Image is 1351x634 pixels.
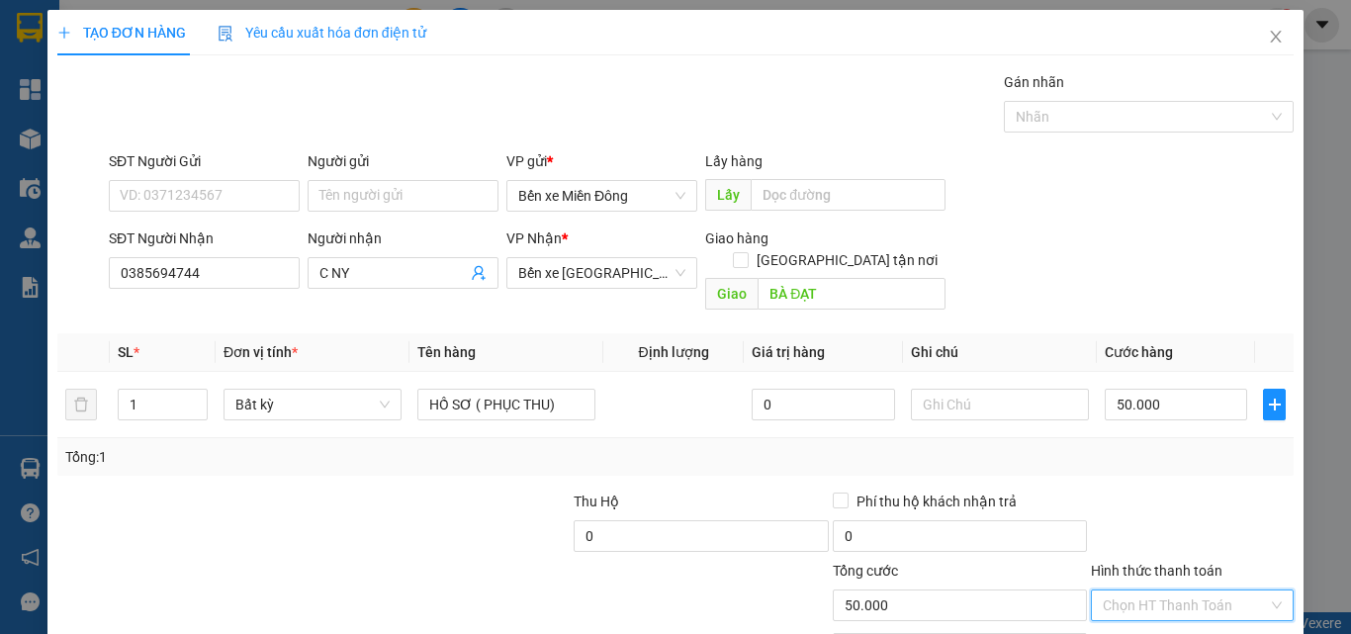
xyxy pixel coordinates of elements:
[518,181,685,211] span: Bến xe Miền Đông
[1264,397,1285,412] span: plus
[752,389,894,420] input: 0
[65,389,97,420] button: delete
[1248,10,1304,65] button: Close
[751,179,946,211] input: Dọc đường
[574,494,619,509] span: Thu Hộ
[1268,29,1284,45] span: close
[506,230,562,246] span: VP Nhận
[57,25,186,41] span: TẠO ĐƠN HÀNG
[224,344,298,360] span: Đơn vị tính
[218,25,426,41] span: Yêu cầu xuất hóa đơn điện tử
[1105,344,1173,360] span: Cước hàng
[705,230,768,246] span: Giao hàng
[506,150,697,172] div: VP gửi
[417,344,476,360] span: Tên hàng
[749,249,946,271] span: [GEOGRAPHIC_DATA] tận nơi
[65,446,523,468] div: Tổng: 1
[833,563,898,579] span: Tổng cước
[109,227,300,249] div: SĐT Người Nhận
[118,344,134,360] span: SL
[518,258,685,288] span: Bến xe Quảng Ngãi
[308,150,498,172] div: Người gửi
[308,227,498,249] div: Người nhận
[1004,74,1064,90] label: Gán nhãn
[911,389,1089,420] input: Ghi Chú
[417,389,595,420] input: VD: Bàn, Ghế
[705,278,758,310] span: Giao
[471,265,487,281] span: user-add
[705,153,763,169] span: Lấy hàng
[109,150,300,172] div: SĐT Người Gửi
[218,26,233,42] img: icon
[758,278,946,310] input: Dọc đường
[1091,563,1222,579] label: Hình thức thanh toán
[903,333,1097,372] th: Ghi chú
[752,344,825,360] span: Giá trị hàng
[1263,389,1286,420] button: plus
[705,179,751,211] span: Lấy
[57,26,71,40] span: plus
[235,390,390,419] span: Bất kỳ
[849,491,1025,512] span: Phí thu hộ khách nhận trả
[638,344,708,360] span: Định lượng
